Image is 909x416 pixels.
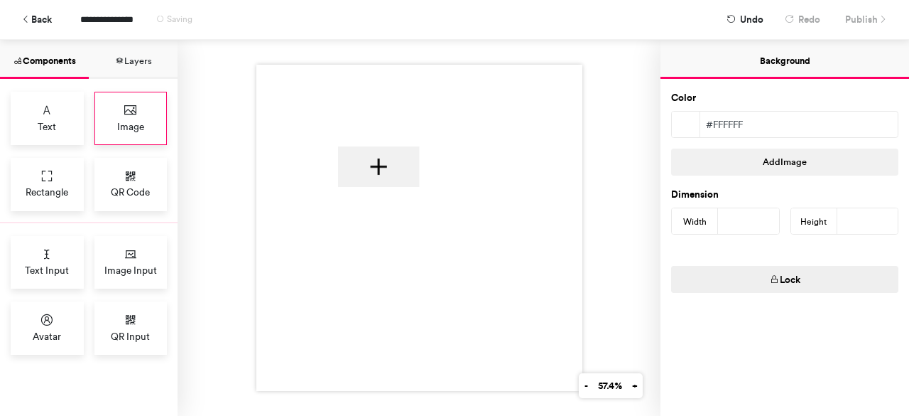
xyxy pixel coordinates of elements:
[791,208,837,235] div: Height
[104,263,157,277] span: Image Input
[117,119,144,134] span: Image
[89,40,178,79] button: Layers
[719,7,771,32] button: Undo
[660,40,909,79] button: Background
[25,263,69,277] span: Text Input
[592,373,627,398] button: 57.4%
[579,373,593,398] button: -
[671,266,898,293] button: Lock
[740,7,763,32] span: Undo
[33,329,61,343] span: Avatar
[38,119,56,134] span: Text
[671,149,898,176] button: AddImage
[111,329,150,343] span: QR Input
[700,112,898,137] div: #ffffff
[167,14,192,24] span: Saving
[111,185,150,199] span: QR Code
[671,188,719,202] label: Dimension
[672,208,718,235] div: Width
[26,185,68,199] span: Rectangle
[671,91,696,105] label: Color
[626,373,643,398] button: +
[14,7,59,32] button: Back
